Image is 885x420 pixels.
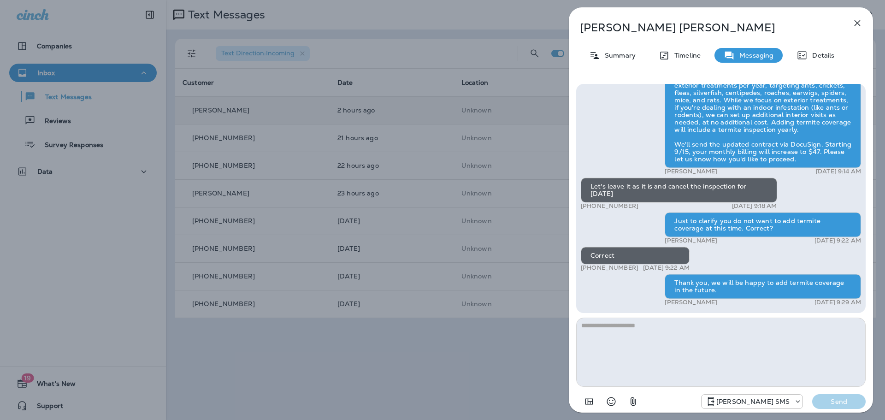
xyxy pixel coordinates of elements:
button: Add in a premade template [580,392,598,411]
div: +1 (757) 760-3335 [702,396,802,407]
div: I reviewed your account and see that a termite inspection was completed in May. However, only a p... [665,18,861,168]
div: Just to clarify you do not want to add termite coverage at this time. Correct? [665,212,861,237]
p: [DATE] 9:22 AM [643,264,690,272]
p: Messaging [735,52,773,59]
p: [PERSON_NAME] [665,168,717,175]
div: Let's leave it as it is and cancel the inspection for [DATE] [581,177,777,202]
p: Timeline [670,52,701,59]
p: Summary [600,52,636,59]
p: [PERSON_NAME] [665,299,717,306]
p: [PERSON_NAME] [PERSON_NAME] [580,21,832,34]
p: Details [808,52,834,59]
p: [DATE] 9:22 AM [814,237,861,244]
p: [DATE] 9:29 AM [814,299,861,306]
p: [DATE] 9:18 AM [732,202,777,210]
p: [PHONE_NUMBER] [581,264,638,272]
p: [PERSON_NAME] [665,237,717,244]
button: Select an emoji [602,392,620,411]
div: Correct [581,247,690,264]
p: [DATE] 9:14 AM [816,168,861,175]
p: [PERSON_NAME] SMS [716,398,790,405]
p: [PHONE_NUMBER] [581,202,638,210]
div: Thank you, we will be happy to add termite coverage in the future. [665,274,861,299]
